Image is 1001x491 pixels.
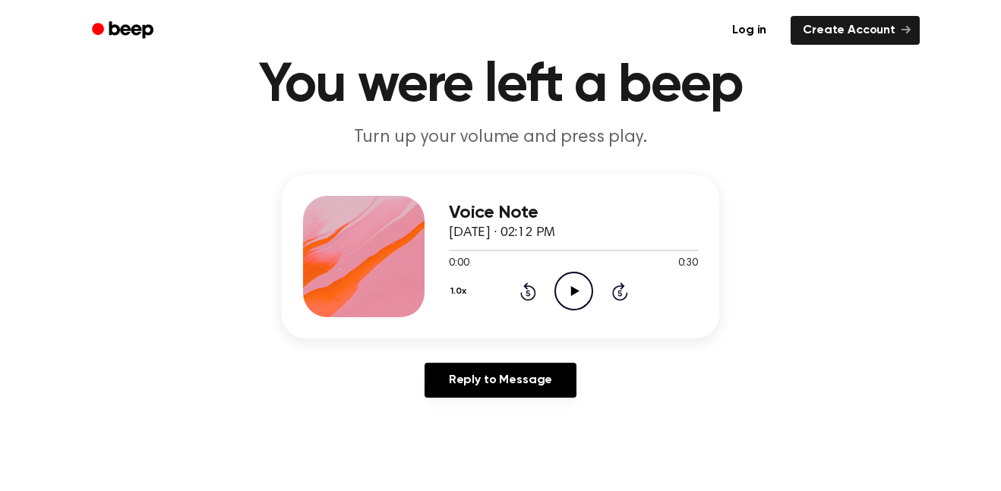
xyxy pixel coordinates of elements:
[449,256,469,272] span: 0:00
[449,226,555,240] span: [DATE] · 02:12 PM
[678,256,698,272] span: 0:30
[449,279,472,304] button: 1.0x
[209,125,792,150] p: Turn up your volume and press play.
[425,363,576,398] a: Reply to Message
[81,16,167,46] a: Beep
[791,16,920,45] a: Create Account
[717,13,782,48] a: Log in
[112,58,889,113] h1: You were left a beep
[449,203,698,223] h3: Voice Note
